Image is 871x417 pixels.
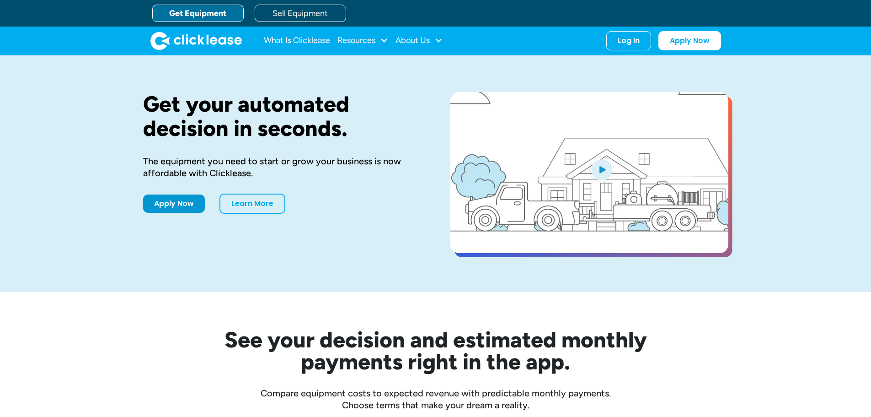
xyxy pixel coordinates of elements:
a: home [150,32,242,50]
div: Compare equipment costs to expected revenue with predictable monthly payments. Choose terms that ... [143,387,728,411]
a: Apply Now [143,195,205,213]
a: Sell Equipment [255,5,346,22]
img: Blue play button logo on a light blue circular background [589,157,614,182]
div: The equipment you need to start or grow your business is now affordable with Clicklease. [143,155,421,179]
div: Log In [618,36,640,45]
a: Learn More [219,194,285,214]
a: What Is Clicklease [264,32,330,50]
h1: Get your automated decision in seconds. [143,92,421,141]
a: Apply Now [658,31,721,50]
div: About Us [395,32,443,50]
h2: See your decision and estimated monthly payments right in the app. [180,329,692,373]
a: Get Equipment [152,5,244,22]
img: Clicklease logo [150,32,242,50]
a: open lightbox [450,92,728,253]
div: Resources [337,32,388,50]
